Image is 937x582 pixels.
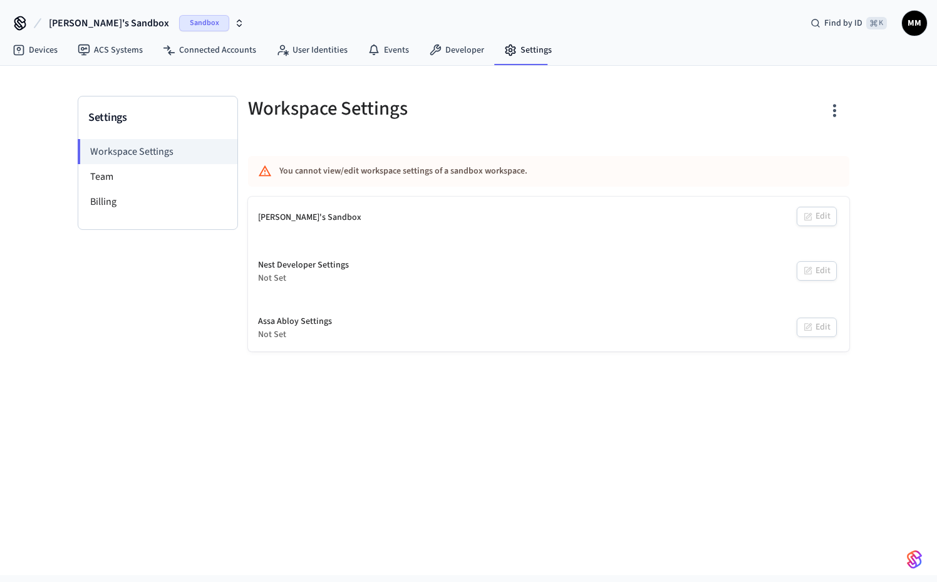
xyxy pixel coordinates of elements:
a: Connected Accounts [153,39,266,61]
a: ACS Systems [68,39,153,61]
span: [PERSON_NAME]'s Sandbox [49,16,169,31]
a: Developer [419,39,494,61]
div: Find by ID⌘ K [800,12,897,34]
a: User Identities [266,39,358,61]
li: Billing [78,189,237,214]
img: SeamLogoGradient.69752ec5.svg [907,549,922,569]
span: MM [903,12,926,34]
h3: Settings [88,109,227,127]
span: Sandbox [179,15,229,31]
div: Not Set [258,328,332,341]
h5: Workspace Settings [248,96,541,122]
a: Events [358,39,419,61]
button: MM [902,11,927,36]
li: Team [78,164,237,189]
div: [PERSON_NAME]'s Sandbox [258,211,361,224]
li: Workspace Settings [78,139,237,164]
a: Devices [3,39,68,61]
div: You cannot view/edit workspace settings of a sandbox workspace. [279,160,744,183]
div: Assa Abloy Settings [258,315,332,328]
span: Find by ID [824,17,862,29]
span: ⌘ K [866,17,887,29]
a: Settings [494,39,562,61]
div: Nest Developer Settings [258,259,349,272]
div: Not Set [258,272,349,285]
